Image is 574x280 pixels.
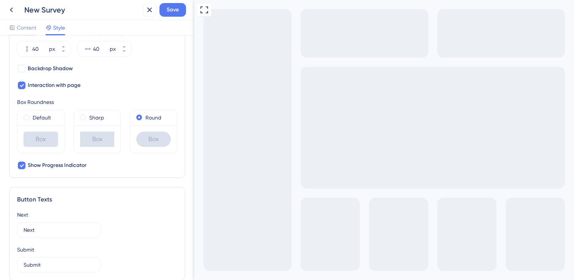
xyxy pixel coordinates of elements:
span: Show Progress Indicator [28,161,87,170]
button: Rate 4 [100,35,116,50]
div: NPS Rating [26,35,226,50]
button: px [117,49,131,57]
span: Style [53,23,65,32]
div: Not likely [26,55,47,61]
button: Save [159,3,186,17]
label: Default [33,113,51,122]
div: Submit [17,245,177,254]
button: Rate 5 [118,35,134,50]
button: px [57,41,70,49]
button: px [57,49,70,57]
label: Round [145,113,161,122]
div: New Survey [24,5,140,15]
button: Rate 8 [173,35,189,50]
input: px [32,44,47,53]
button: Rate 10 [209,35,225,50]
div: px [49,44,55,53]
div: Box [136,132,171,147]
div: Next [17,210,177,219]
span: Question 1 / 2 [121,6,131,15]
div: Box [80,132,115,147]
span: Backdrop Shadow [28,64,73,73]
button: Rate 2 [63,35,79,50]
input: px [93,44,108,53]
button: px [117,41,131,49]
span: Content [17,23,36,32]
div: Box [24,132,58,147]
div: How likely are you to recommend our product to your friends or colleagues? [9,20,246,29]
label: Sharp [89,113,104,122]
div: Box Roundness [17,98,177,107]
span: Interaction with page [28,81,80,90]
button: Rate 9 [191,35,207,50]
button: Rate 3 [82,35,98,50]
div: Close survey [237,6,246,15]
div: Very likely [203,55,226,61]
button: Rate 1 [45,35,61,50]
button: Rate 0 [27,35,43,50]
button: Rate 6 [136,35,152,50]
span: Save [167,5,179,14]
div: px [110,44,116,53]
div: Button Texts [17,195,177,204]
input: Type the value [24,261,94,269]
input: Type the value [24,226,94,234]
button: Rate 7 [155,35,170,50]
